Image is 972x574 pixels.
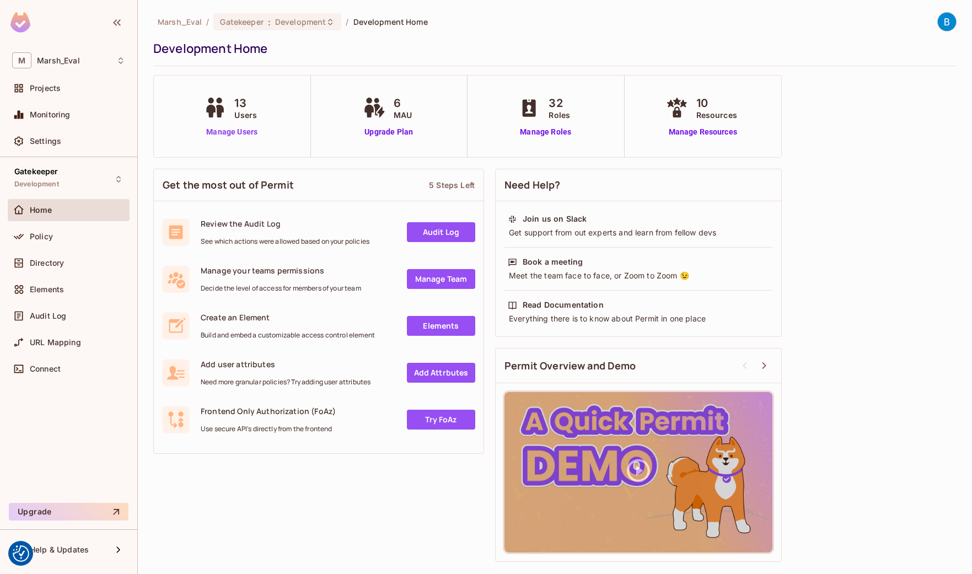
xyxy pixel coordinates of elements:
span: Need more granular policies? Try adding user attributes [201,378,370,387]
span: Workspace: Marsh_Eval [37,56,80,65]
a: Manage Team [407,269,475,289]
div: 5 Steps Left [429,180,475,190]
span: 13 [234,95,257,111]
span: Manage your teams permissions [201,265,361,276]
img: Ben Read [938,13,956,31]
span: Create an Element [201,312,375,323]
span: Elements [30,285,64,294]
span: Add user attributes [201,359,370,369]
span: Get the most out of Permit [163,178,294,192]
div: Read Documentation [523,299,604,310]
span: MAU [394,109,412,121]
span: 32 [549,95,570,111]
img: Revisit consent button [13,545,29,562]
div: Join us on Slack [523,213,587,224]
span: : [267,18,271,26]
a: Elements [407,316,475,336]
span: Development [14,180,59,189]
span: Resources [696,109,737,121]
span: Directory [30,259,64,267]
span: Permit Overview and Demo [504,359,636,373]
img: SReyMgAAAABJRU5ErkJggg== [10,12,30,33]
a: Add Attrbutes [407,363,475,383]
span: Roles [549,109,570,121]
span: Build and embed a customizable access control element [201,331,375,340]
span: See which actions were allowed based on your policies [201,237,369,246]
span: Home [30,206,52,214]
div: Meet the team face to face, or Zoom to Zoom 😉 [508,270,769,281]
span: Settings [30,137,61,146]
span: Audit Log [30,312,66,320]
a: Manage Resources [663,126,743,138]
li: / [206,17,209,27]
a: Manage Roles [515,126,576,138]
span: Monitoring [30,110,71,119]
button: Upgrade [9,503,128,521]
span: Development [275,17,326,27]
div: Book a meeting [523,256,583,267]
a: Audit Log [407,222,475,242]
div: Everything there is to know about Permit in one place [508,313,769,324]
span: Users [234,109,257,121]
span: Connect [30,364,61,373]
span: Review the Audit Log [201,218,369,229]
span: Gatekeeper [14,167,58,176]
span: Development Home [353,17,428,27]
span: M [12,52,31,68]
span: the active workspace [158,17,202,27]
a: Try FoAz [407,410,475,430]
span: Gatekeeper [220,17,263,27]
span: Frontend Only Authorization (FoAz) [201,406,336,416]
span: Need Help? [504,178,561,192]
span: Decide the level of access for members of your team [201,284,361,293]
span: URL Mapping [30,338,81,347]
span: Use secure API's directly from the frontend [201,425,336,433]
a: Manage Users [201,126,262,138]
span: 6 [394,95,412,111]
div: Get support from out experts and learn from fellow devs [508,227,769,238]
span: 10 [696,95,737,111]
span: Policy [30,232,53,241]
div: Development Home [153,40,951,57]
button: Consent Preferences [13,545,29,562]
li: / [346,17,348,27]
span: Help & Updates [30,545,89,554]
span: Projects [30,84,61,93]
a: Upgrade Plan [361,126,417,138]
